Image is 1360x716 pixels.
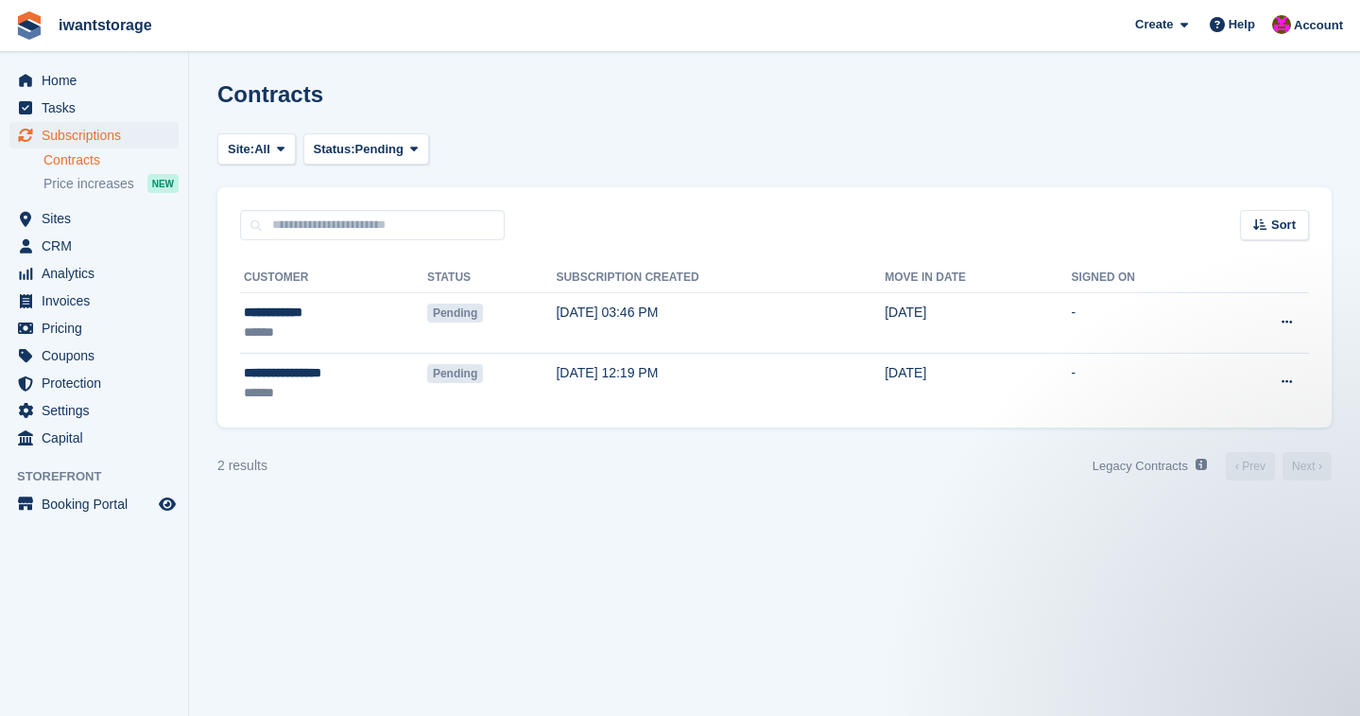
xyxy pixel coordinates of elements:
[42,397,155,424] span: Settings
[217,81,323,107] h1: Contracts
[9,397,179,424] a: menu
[314,140,355,159] span: Status:
[1072,263,1218,293] th: Signed on
[9,370,179,396] a: menu
[9,95,179,121] a: menu
[9,425,179,451] a: menu
[42,342,155,369] span: Coupons
[1085,450,1214,481] a: Legacy Contracts
[17,467,188,486] span: Storefront
[42,491,155,517] span: Booking Portal
[9,67,179,94] a: menu
[1085,450,1335,481] nav: Page
[1196,459,1207,470] img: icon-info-grey-7440780725fd019a000dd9b08b2336e03edf1995a4989e88bcd33f0948082b44.svg
[9,288,179,314] a: menu
[42,205,155,232] span: Sites
[427,364,483,383] span: Pending
[254,140,270,159] span: All
[303,133,429,165] button: Status: Pending
[556,293,885,354] td: [DATE] 03:46 PM
[15,11,43,40] img: stora-icon-8386f47178a22dfd0bd8f6a31ec36ba5ce8667c1dd55bd0f319d3a0aa187defe.svg
[9,342,179,369] a: menu
[1072,353,1218,412] td: -
[42,122,155,148] span: Subscriptions
[228,140,254,159] span: Site:
[42,315,155,341] span: Pricing
[42,67,155,94] span: Home
[42,425,155,451] span: Capital
[217,456,267,476] div: 2 results
[427,263,557,293] th: Status
[1072,293,1218,354] td: -
[9,260,179,287] a: menu
[240,263,427,293] th: Customer
[42,260,155,287] span: Analytics
[9,205,179,232] a: menu
[9,233,179,259] a: menu
[42,288,155,314] span: Invoices
[217,133,296,165] button: Site: All
[1229,15,1255,34] span: Help
[556,353,885,412] td: [DATE] 12:19 PM
[1093,457,1188,476] p: Legacy Contracts
[42,370,155,396] span: Protection
[43,175,134,193] span: Price increases
[156,493,179,515] a: Preview store
[556,263,885,293] th: Subscription created
[9,122,179,148] a: menu
[1271,216,1296,235] span: Sort
[147,174,179,193] div: NEW
[42,95,155,121] span: Tasks
[9,315,179,341] a: menu
[1226,452,1275,480] a: Previous
[1135,15,1173,34] span: Create
[427,304,483,323] span: Pending
[43,151,179,169] a: Contracts
[51,9,160,41] a: iwantstorage
[885,263,1071,293] th: Move in date
[885,293,1071,354] td: [DATE]
[1272,15,1291,34] img: Jonathan
[43,173,179,194] a: Price increases NEW
[1283,452,1332,480] a: Next
[1294,16,1343,35] span: Account
[885,353,1071,412] td: [DATE]
[355,140,404,159] span: Pending
[42,233,155,259] span: CRM
[9,491,179,517] a: menu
